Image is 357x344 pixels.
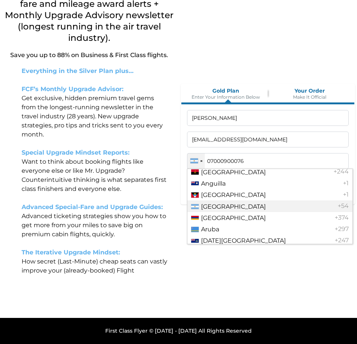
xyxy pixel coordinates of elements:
[184,94,268,100] span: Enter Your Information Below
[201,203,266,210] span: [GEOGRAPHIC_DATA]
[268,94,352,100] span: Make It Official
[22,203,163,211] strong: Advanced Special-Fare and Upgrade Guides:
[187,153,205,169] div: Argentina: +54
[22,94,169,139] p: Get exclusive, hidden premium travel gems from the longest-running newsletter in the travel indus...
[338,202,349,210] span: +54
[335,214,349,222] span: +374
[335,237,349,244] span: +247
[8,327,349,334] h2: First Class Flyer © [DATE] - [DATE] All Rights Reserved
[201,191,266,198] span: [GEOGRAPHIC_DATA]
[343,180,349,187] span: +1
[187,110,349,126] input: Full Name...
[201,169,266,176] span: [GEOGRAPHIC_DATA]
[201,180,226,187] span: Anguilla
[201,226,219,233] span: Aruba
[22,249,120,256] strong: The Iterative Upgrade Mindset:
[22,157,169,194] p: Want to think about booking flights like everyone else or like Mr. Upgrade? Counterintuitive thin...
[334,168,349,175] span: +244
[187,132,349,147] input: Email Address...
[335,225,349,233] span: +297
[268,87,352,94] span: Your Order
[201,214,266,222] span: [GEOGRAPHIC_DATA]
[201,237,286,244] span: [DATE][GEOGRAPHIC_DATA]
[187,169,353,244] ul: List of countries
[2,51,177,59] h2: Save you up to 88% on Business & First Class flights.
[343,191,349,198] span: +1
[187,153,349,169] input: Phone Number...
[22,212,169,239] p: Advanced ticketing strategies show you how to get more from your miles to save big on premium cab...
[22,67,134,74] strong: Everything in the Silver Plan plus…
[22,257,169,275] p: How secret (Last-Minute) cheap seats can vastly improve your (already-booked) Flight
[184,87,268,94] span: Gold Plan
[22,149,129,156] strong: Special Upgrade Mindset Reports:
[22,85,123,93] strong: FCF’s Monthly Upgrade Advisor:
